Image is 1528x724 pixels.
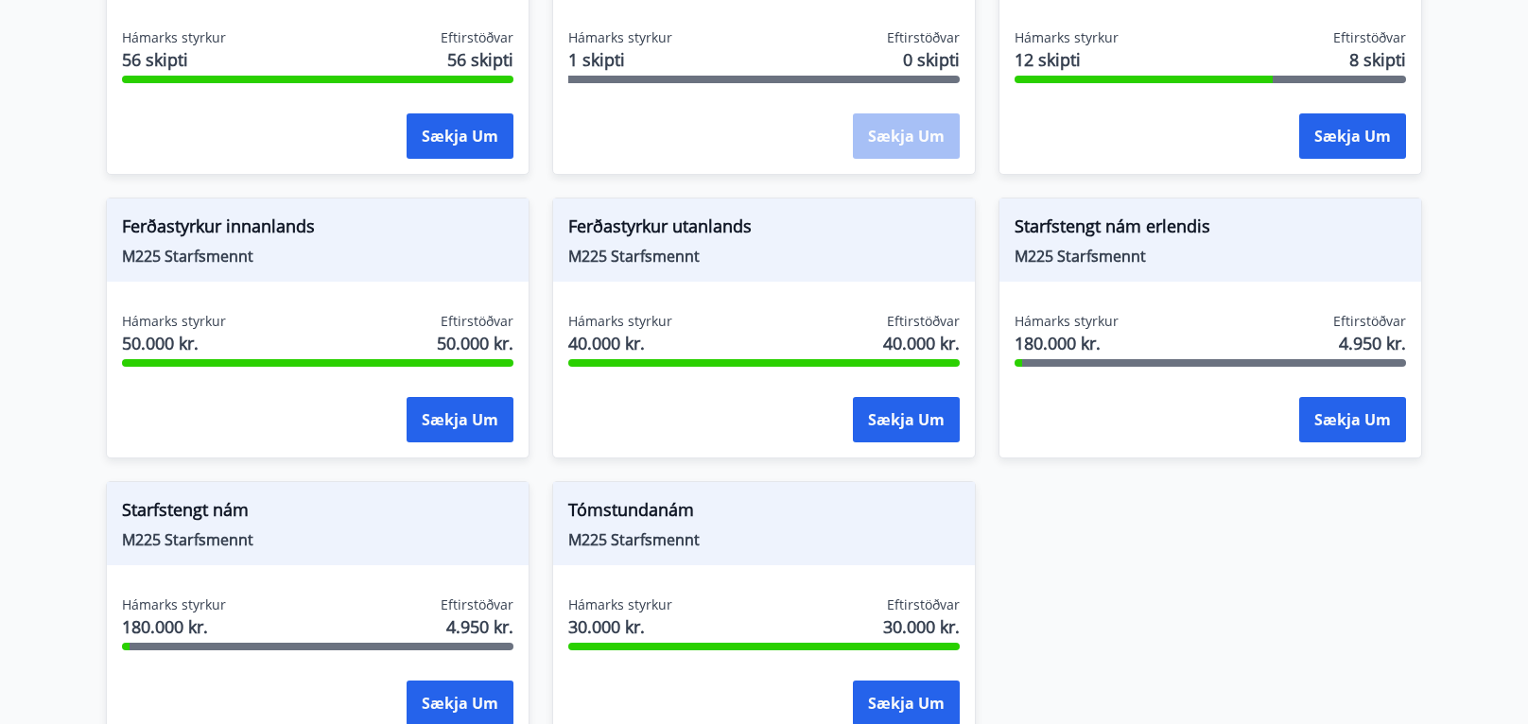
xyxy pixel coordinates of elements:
span: 50.000 kr. [437,331,513,355]
span: Eftirstöðvar [441,28,513,47]
span: 1 skipti [568,47,672,72]
span: 12 skipti [1015,47,1119,72]
span: Hámarks styrkur [568,595,672,614]
span: Eftirstöðvar [1333,28,1406,47]
span: Tómstundanám [568,497,960,529]
span: 56 skipti [122,47,226,72]
span: Eftirstöðvar [887,312,960,331]
span: Starfstengt nám [122,497,513,529]
span: Eftirstöðvar [887,595,960,614]
button: Sækja um [407,113,513,159]
span: 40.000 kr. [883,331,960,355]
span: 56 skipti [447,47,513,72]
button: Sækja um [1299,397,1406,442]
span: Eftirstöðvar [441,595,513,614]
span: Eftirstöðvar [887,28,960,47]
span: M225 Starfsmennt [122,246,513,267]
span: Hámarks styrkur [568,312,672,331]
span: 180.000 kr. [122,614,226,639]
span: M225 Starfsmennt [568,529,960,550]
span: Eftirstöðvar [441,312,513,331]
span: Hámarks styrkur [122,28,226,47]
span: 0 skipti [903,47,960,72]
span: 50.000 kr. [122,331,226,355]
button: Sækja um [853,397,960,442]
button: Sækja um [1299,113,1406,159]
span: 4.950 kr. [446,614,513,639]
span: M225 Starfsmennt [122,529,513,550]
span: Hámarks styrkur [1015,312,1119,331]
span: Ferðastyrkur innanlands [122,214,513,246]
span: 30.000 kr. [568,614,672,639]
span: Hámarks styrkur [1015,28,1119,47]
button: Sækja um [407,397,513,442]
span: Hámarks styrkur [568,28,672,47]
span: Eftirstöðvar [1333,312,1406,331]
span: Ferðastyrkur utanlands [568,214,960,246]
span: M225 Starfsmennt [1015,246,1406,267]
span: 4.950 kr. [1339,331,1406,355]
span: M225 Starfsmennt [568,246,960,267]
span: 30.000 kr. [883,614,960,639]
span: 8 skipti [1349,47,1406,72]
span: 180.000 kr. [1015,331,1119,355]
span: Starfstengt nám erlendis [1015,214,1406,246]
span: Hámarks styrkur [122,595,226,614]
span: Hámarks styrkur [122,312,226,331]
span: 40.000 kr. [568,331,672,355]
